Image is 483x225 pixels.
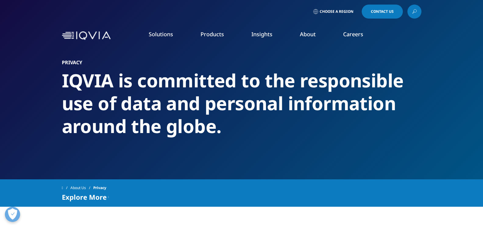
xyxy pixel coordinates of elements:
span: Choose a Region [320,9,353,14]
span: Privacy [93,182,106,193]
nav: Primary [113,21,421,50]
a: Insights [251,30,272,38]
a: Products [201,30,224,38]
a: Contact Us [362,5,403,19]
img: IQVIA Healthcare Information Technology and Pharma Clinical Research Company [62,31,111,40]
h1: Privacy [62,59,421,65]
a: About [300,30,316,38]
span: Explore More [62,193,107,201]
h2: IQVIA is committed to the responsible use of data and personal information around the globe. [62,69,421,138]
button: Open Preferences [5,207,20,222]
a: Solutions [149,30,173,38]
a: About Us [70,182,93,193]
span: Contact Us [371,10,394,13]
a: Careers [343,30,363,38]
